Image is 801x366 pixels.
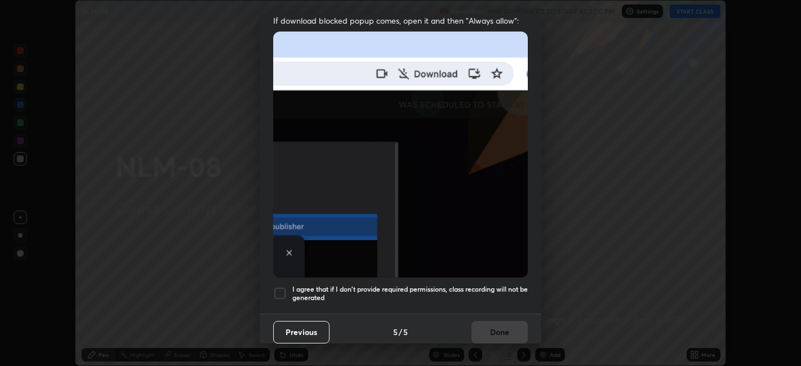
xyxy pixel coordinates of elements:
[292,285,528,302] h5: I agree that if I don't provide required permissions, class recording will not be generated
[273,32,528,278] img: downloads-permission-blocked.gif
[403,326,408,338] h4: 5
[273,15,528,26] span: If download blocked popup comes, open it and then "Always allow":
[399,326,402,338] h4: /
[273,321,330,343] button: Previous
[393,326,398,338] h4: 5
